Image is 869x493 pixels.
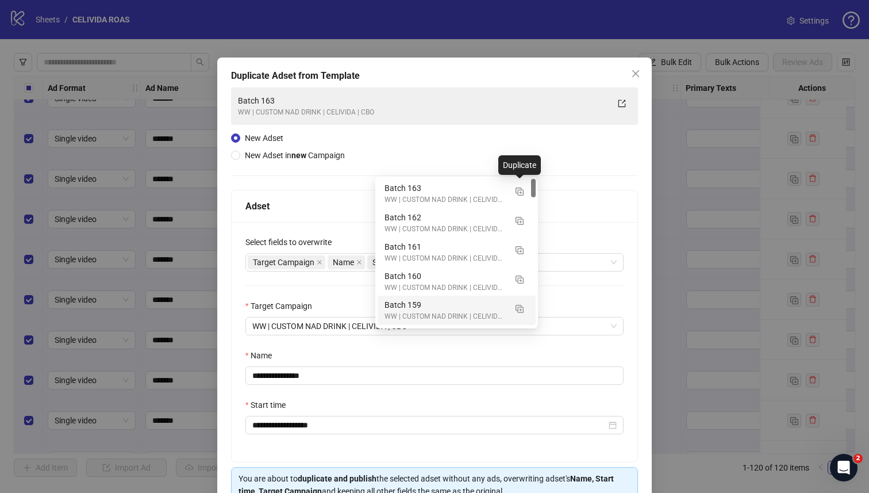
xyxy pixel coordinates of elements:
[372,256,407,269] span: Start time
[384,299,506,311] div: Batch 159
[245,300,320,312] label: Target Campaign
[245,133,283,143] span: New Adset
[378,325,536,354] div: Adtok - Celivda - R1B1 - Copy
[253,256,314,269] span: Target Campaign
[384,224,506,235] div: WW | CUSTOM NAD DRINK | CELIVIDA | CBO
[853,454,863,463] span: 2
[333,256,354,269] span: Name
[245,151,345,160] span: New Adset in Campaign
[498,155,541,175] div: Duplicate
[516,305,524,313] img: Duplicate
[510,240,529,259] button: Duplicate
[626,64,645,83] button: Close
[378,267,536,296] div: Batch 160
[245,399,293,411] label: Start time
[248,255,325,269] span: Target Campaign
[384,194,506,205] div: WW | CUSTOM NAD DRINK | CELIVIDA | CBO
[378,179,536,208] div: Batch 163
[252,318,617,335] span: WW | CUSTOM NAD DRINK | CELIVIDA | CBO
[384,211,506,224] div: Batch 162
[510,182,529,200] button: Duplicate
[245,366,624,385] input: Name
[830,454,858,481] iframe: Intercom live chat
[516,276,524,284] img: Duplicate
[378,238,536,267] div: Batch 161
[238,94,608,107] div: Batch 163
[298,474,376,483] strong: duplicate and publish
[510,270,529,288] button: Duplicate
[328,255,365,269] span: Name
[317,259,322,265] span: close
[356,259,362,265] span: close
[510,299,529,317] button: Duplicate
[245,349,279,362] label: Name
[245,199,624,213] div: Adset
[238,107,608,118] div: WW | CUSTOM NAD DRINK | CELIVIDA | CBO
[631,69,640,78] span: close
[384,240,506,253] div: Batch 161
[378,208,536,238] div: Batch 162
[516,246,524,254] img: Duplicate
[367,255,418,269] span: Start time
[378,296,536,325] div: Batch 159
[516,217,524,225] img: Duplicate
[384,253,506,264] div: WW | CUSTOM NAD DRINK | CELIVIDA | CBO
[384,270,506,282] div: Batch 160
[618,100,626,108] span: export
[516,188,524,196] img: Duplicate
[231,69,638,83] div: Duplicate Adset from Template
[384,311,506,322] div: WW | CUSTOM NAD DRINK | CELIVIDA | CBO
[384,282,506,293] div: WW | CUSTOM NAD DRINK | CELIVIDA | CBO
[384,182,506,194] div: Batch 163
[291,151,306,160] strong: new
[252,419,606,431] input: Start time
[510,211,529,230] button: Duplicate
[245,236,339,249] label: Select fields to overwrite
